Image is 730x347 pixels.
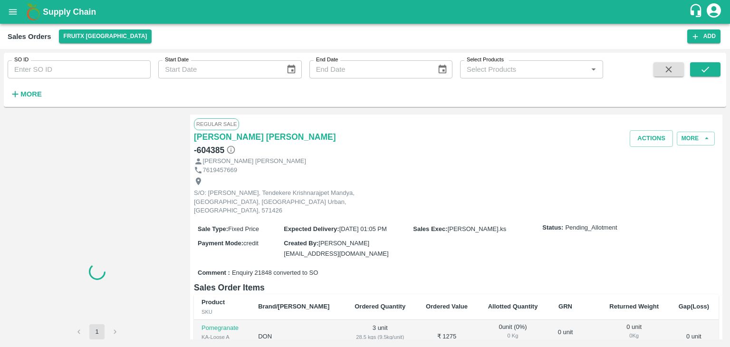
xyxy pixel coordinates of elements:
[679,303,709,310] b: Gap(Loss)
[202,299,225,306] b: Product
[485,331,540,340] div: 0 Kg
[198,240,243,247] label: Payment Mode :
[565,223,617,232] span: Pending_Allotment
[2,1,24,23] button: open drawer
[89,324,105,339] button: page 1
[8,30,51,43] div: Sales Orders
[630,130,673,147] button: Actions
[202,324,243,333] p: Pomegranate
[258,303,329,310] b: Brand/[PERSON_NAME]
[607,331,662,340] div: 0 Kg
[194,281,719,294] h6: Sales Order Items
[203,166,237,175] p: 7619457669
[426,303,468,310] b: Ordered Value
[24,2,43,21] img: logo
[677,132,715,145] button: More
[316,56,338,64] label: End Date
[413,225,447,232] label: Sales Exec :
[687,29,720,43] button: Add
[339,225,387,232] span: [DATE] 01:05 PM
[8,86,44,102] button: More
[463,63,585,76] input: Select Products
[194,118,239,130] span: Regular Sale
[705,2,722,22] div: account of current user
[284,225,339,232] label: Expected Delivery :
[284,240,318,247] label: Created By :
[556,328,575,346] div: 0 unit
[467,56,504,64] label: Select Products
[198,269,230,278] label: Comment :
[556,337,575,346] div: 0 Kg
[70,324,124,339] nav: pagination navigation
[202,308,243,316] div: SKU
[587,63,600,76] button: Open
[194,144,236,157] h6: - 604385
[194,130,336,144] a: [PERSON_NAME] [PERSON_NAME]
[20,90,42,98] strong: More
[43,7,96,17] b: Supply Chain
[203,157,306,166] p: [PERSON_NAME] [PERSON_NAME]
[448,225,507,232] span: [PERSON_NAME].ks
[352,333,408,341] div: 28.5 kgs (9.5kg/unit)
[558,303,572,310] b: GRN
[14,56,29,64] label: SO ID
[282,60,300,78] button: Choose date
[609,303,659,310] b: Returned Weight
[232,269,318,278] span: Enquiry 21848 converted to SO
[202,333,243,341] div: KA-Loose A
[198,225,228,232] label: Sale Type :
[309,60,430,78] input: End Date
[689,3,705,20] div: customer-support
[488,303,538,310] b: Allotted Quantity
[284,240,388,257] span: [PERSON_NAME][EMAIL_ADDRESS][DOMAIN_NAME]
[59,29,152,43] button: Select DC
[542,223,563,232] label: Status:
[43,5,689,19] a: Supply Chain
[355,303,405,310] b: Ordered Quantity
[243,240,259,247] span: credit
[228,225,259,232] span: Fixed Price
[433,60,451,78] button: Choose date
[194,189,408,215] p: S/O: [PERSON_NAME], Tendekere Krishnarajpet Mandya, [GEOGRAPHIC_DATA], [GEOGRAPHIC_DATA] Urban, [...
[8,60,151,78] input: Enter SO ID
[165,56,189,64] label: Start Date
[158,60,279,78] input: Start Date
